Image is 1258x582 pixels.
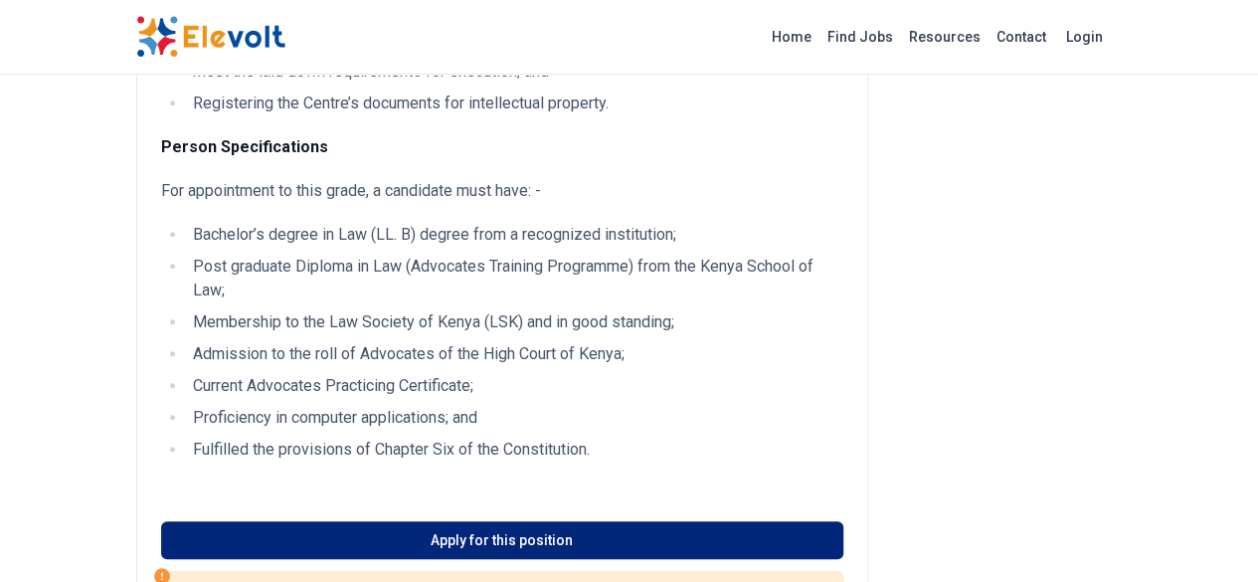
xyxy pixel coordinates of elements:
a: Find Jobs [819,21,901,53]
a: Contact [988,21,1054,53]
li: Post graduate Diploma in Law (Advocates Training Programme) from the Kenya School of Law; [187,255,843,302]
iframe: Chat Widget [1159,486,1258,582]
a: Resources [901,21,988,53]
li: Registering the Centre’s documents for intellectual property. [187,92,843,115]
a: Home [764,21,819,53]
li: Membership to the Law Society of Kenya (LSK) and in good standing; [187,310,843,334]
img: Elevolt [136,16,285,58]
li: Admission to the roll of Advocates of the High Court of Kenya; [187,342,843,366]
a: Apply for this position [161,521,843,559]
li: Bachelor’s degree in Law (LL. B) degree from a recognized institution; [187,223,843,247]
a: Login [1054,17,1115,57]
p: For appointment to this grade, a candidate must have: - [161,179,843,203]
strong: Person Specifications [161,137,328,156]
li: Fulfilled the provisions of Chapter Six of the Constitution. [187,438,843,485]
li: Current Advocates Practicing Certificate; [187,374,843,398]
li: Proficiency in computer applications; and [187,406,843,430]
